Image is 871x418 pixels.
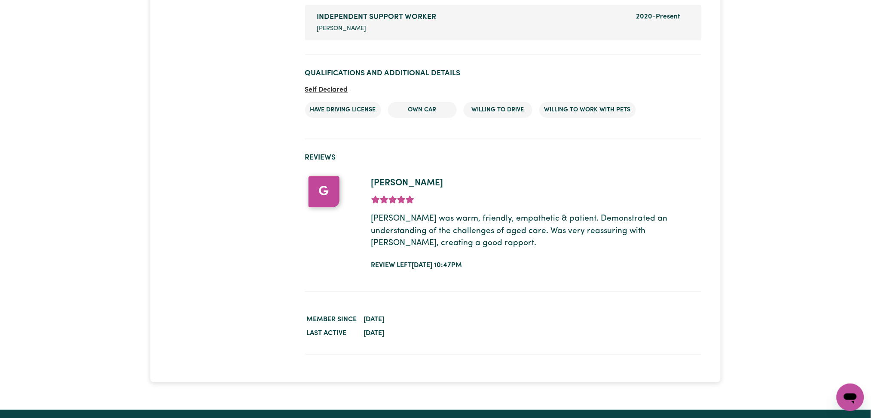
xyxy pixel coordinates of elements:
[636,13,681,20] span: 2020 - Present
[371,213,702,250] p: [PERSON_NAME] was warm, friendly, empathetic & patient. Demonstrated an understanding of the chal...
[464,102,532,118] li: Willing to drive
[539,102,636,118] li: Willing to work with pets
[305,313,359,326] dt: Member since
[305,153,702,162] h2: Reviews
[309,176,339,207] div: G
[364,330,385,337] time: [DATE]
[837,384,864,411] iframe: Button to launch messaging window
[305,326,359,340] dt: Last active
[371,260,702,270] div: Review left [DATE] 10:47pm
[305,86,348,93] span: Self Declared
[317,24,367,34] span: [PERSON_NAME]
[305,102,381,118] li: Have driving license
[371,193,414,206] div: add rating by typing an integer from 0 to 5 or pressing arrow keys
[388,102,457,118] li: Own Car
[317,12,626,23] div: INDEPENDENT SUPPORT WORKER
[364,316,385,323] time: [DATE]
[371,178,443,187] span: [PERSON_NAME]
[305,69,702,78] h2: Qualifications and Additional Details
